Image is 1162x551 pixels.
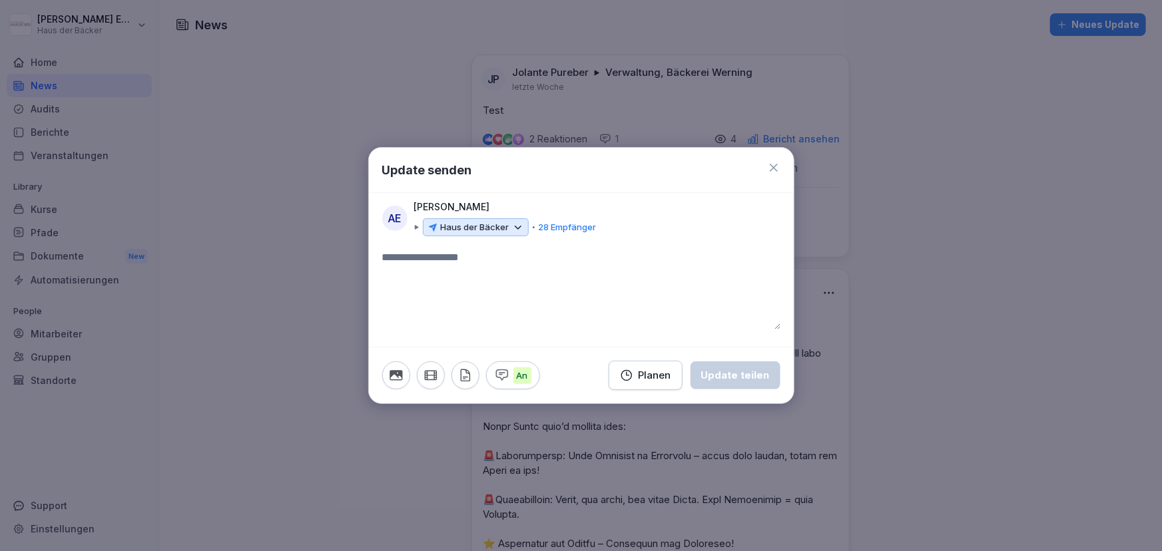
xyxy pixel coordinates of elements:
[513,367,531,385] p: An
[382,206,408,231] div: AE
[609,361,683,390] button: Planen
[620,368,671,383] div: Planen
[382,161,472,179] h1: Update senden
[414,200,490,214] p: [PERSON_NAME]
[691,361,780,389] button: Update teilen
[441,221,509,234] p: Haus der Bäcker
[486,361,540,389] button: An
[701,368,770,383] div: Update teilen
[539,221,597,234] p: 28 Empfänger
